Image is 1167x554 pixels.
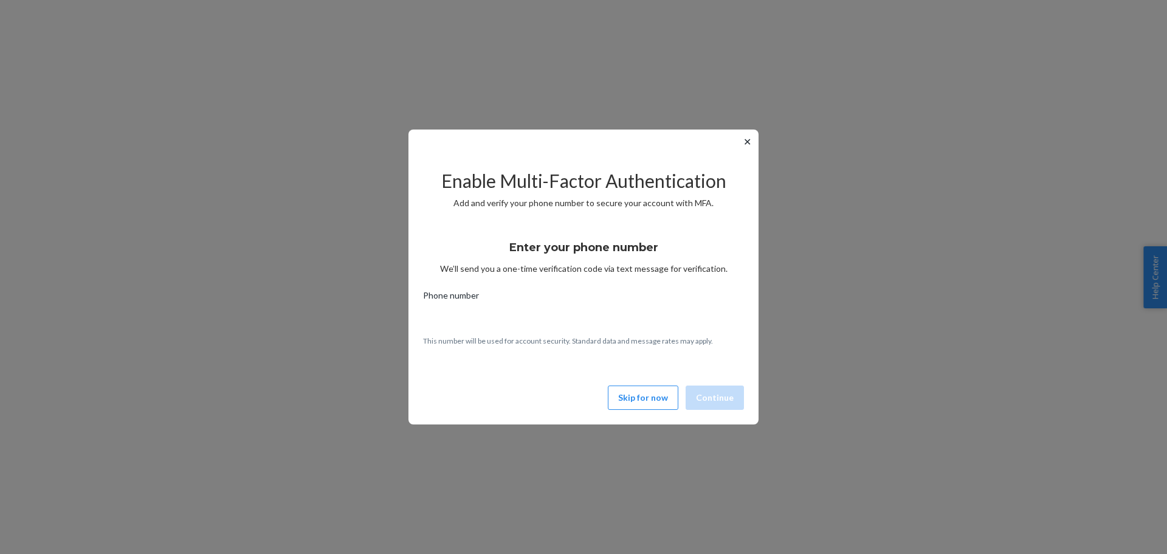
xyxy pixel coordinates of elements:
[423,230,744,275] div: We’ll send you a one-time verification code via text message for verification.
[608,386,678,410] button: Skip for now
[686,386,744,410] button: Continue
[423,289,479,306] span: Phone number
[423,336,744,346] p: This number will be used for account security. Standard data and message rates may apply.
[509,240,658,255] h3: Enter your phone number
[423,171,744,191] h2: Enable Multi-Factor Authentication
[423,197,744,209] p: Add and verify your phone number to secure your account with MFA.
[741,134,754,149] button: ✕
